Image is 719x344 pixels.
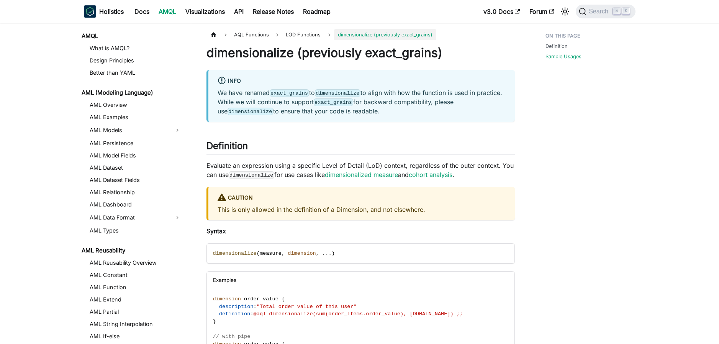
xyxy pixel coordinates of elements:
[76,23,191,344] nav: Docs sidebar
[79,245,184,256] a: AML Reusability
[409,171,452,179] a: cohort analysis
[87,112,184,123] a: AML Examples
[87,187,184,198] a: AML Relationship
[213,334,251,339] span: // with pipe
[87,199,184,210] a: AML Dashboard
[87,257,184,268] a: AML Reusability Overview
[87,138,184,149] a: AML Persistence
[213,251,257,256] span: dimensionalize
[525,5,559,18] a: Forum
[315,89,360,97] code: dimensionalize
[250,311,253,317] span: :
[257,251,260,256] span: (
[228,108,273,115] code: dimensionalize
[87,331,184,342] a: AML If-else
[257,304,357,310] span: "Total order value of this user"
[254,304,257,310] span: :
[207,272,514,289] div: Examples
[218,76,506,86] div: info
[316,251,319,256] span: ,
[219,304,254,310] span: description
[87,225,184,236] a: AML Types
[87,175,184,185] a: AML Dataset Fields
[206,161,515,179] p: Evaluate an expression using a specific Level of Detail (LoD) context, regardless of the outer co...
[79,87,184,98] a: AML (Modeling Language)
[229,171,274,179] code: dimensionalize
[282,296,285,302] span: {
[270,89,309,97] code: exact_grains
[545,53,581,60] a: Sample Usages
[298,5,335,18] a: Roadmap
[87,150,184,161] a: AML Model Fields
[87,162,184,173] a: AML Dataset
[322,251,325,256] span: .
[559,5,571,18] button: Switch between dark and light mode (currently light mode)
[170,124,184,136] button: Expand sidebar category 'AML Models'
[206,29,515,40] nav: Breadcrumbs
[206,45,515,61] h1: dimensionalize (previously exact_grains)
[288,251,316,256] span: dimension
[213,296,241,302] span: dimension
[325,171,398,179] a: dimensionalized measure
[206,29,221,40] a: Home page
[613,8,621,15] kbd: ⌘
[218,88,506,116] p: We have renamed to to align with how the function is used in practice. While we will continue to ...
[84,5,96,18] img: Holistics
[328,251,331,256] span: .
[130,5,154,18] a: Docs
[254,311,463,317] span: @aql dimensionalize(sum(order_items.order_value), [DOMAIN_NAME]) ;;
[87,124,170,136] a: AML Models
[218,193,506,203] div: caution
[87,211,170,224] a: AML Data Format
[622,8,630,15] kbd: K
[213,319,216,324] span: }
[87,55,184,66] a: Design Principles
[87,282,184,293] a: AML Function
[219,311,251,317] span: definition
[87,306,184,317] a: AML Partial
[248,5,298,18] a: Release Notes
[325,251,328,256] span: .
[230,29,273,40] span: AQL Functions
[282,251,285,256] span: ,
[154,5,181,18] a: AMQL
[218,205,506,214] p: This is only allowed in the definition of a Dimension, and not elsewhere.
[244,296,278,302] span: order_value
[84,5,124,18] a: HolisticsHolistics
[206,140,515,155] h2: Definition
[479,5,525,18] a: v3.0 Docs
[87,270,184,280] a: AML Constant
[334,29,436,40] span: dimensionalize (previously exact_grains)
[87,319,184,329] a: AML String Interpolation
[229,5,248,18] a: API
[87,294,184,305] a: AML Extend
[576,5,635,18] button: Search (Command+K)
[260,251,282,256] span: measure
[586,8,613,15] span: Search
[79,31,184,41] a: AMQL
[332,251,335,256] span: )
[87,100,184,110] a: AML Overview
[87,67,184,78] a: Better than YAML
[170,211,184,224] button: Expand sidebar category 'AML Data Format'
[87,43,184,54] a: What is AMQL?
[99,7,124,16] b: Holistics
[206,227,226,235] strong: Syntax
[545,43,568,50] a: Definition
[282,29,324,40] span: LOD Functions
[314,98,353,106] code: exact_grains
[181,5,229,18] a: Visualizations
